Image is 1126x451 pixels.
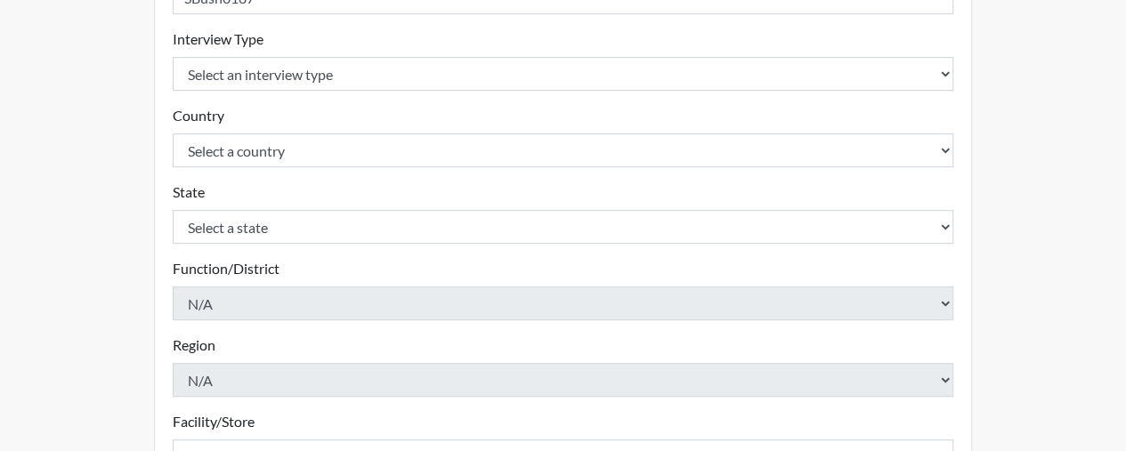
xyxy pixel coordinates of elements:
label: Interview Type [173,28,263,50]
label: Function/District [173,258,279,279]
label: Region [173,334,215,356]
label: State [173,181,205,203]
label: Country [173,105,224,126]
label: Facility/Store [173,411,255,432]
